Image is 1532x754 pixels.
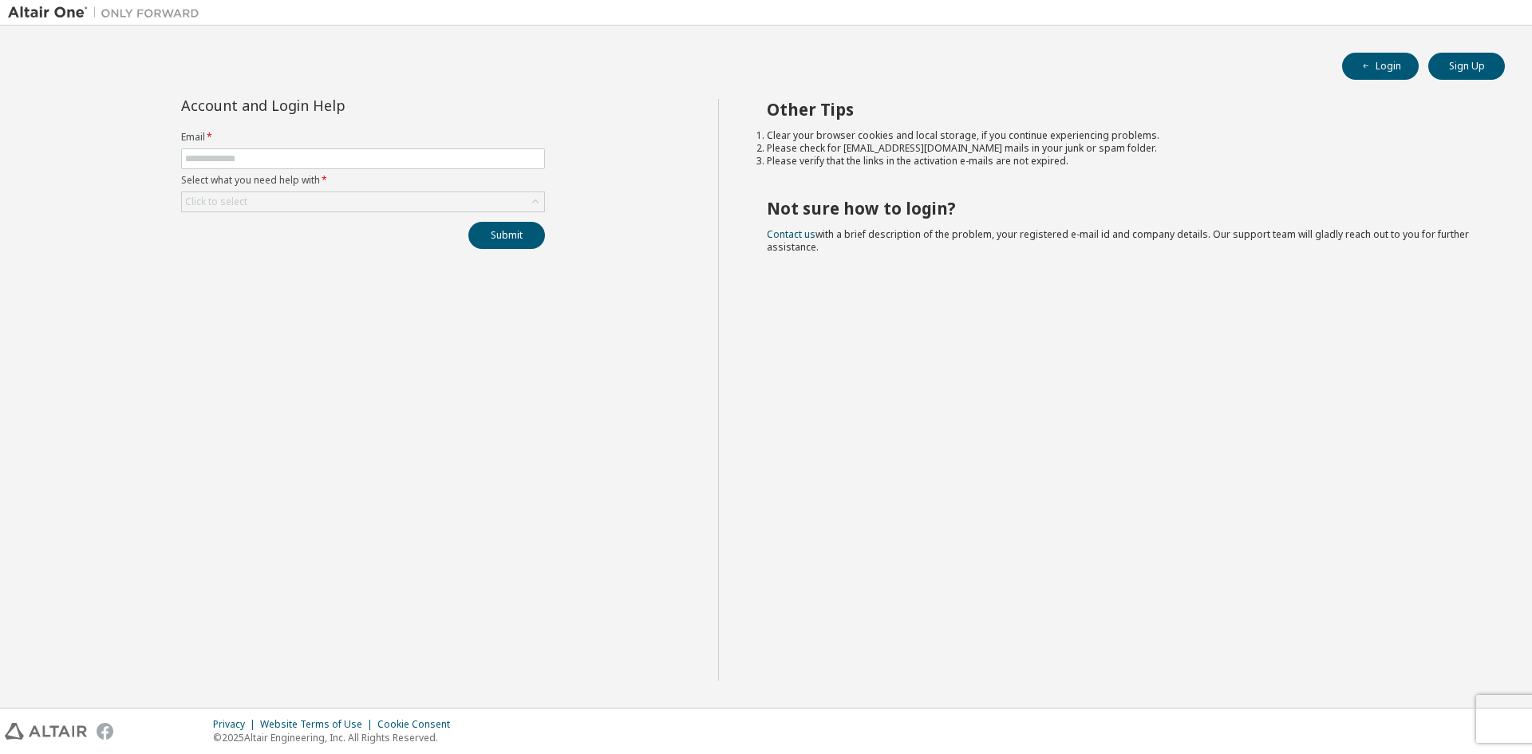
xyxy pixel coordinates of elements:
a: Contact us [767,227,815,241]
div: Account and Login Help [181,99,472,112]
h2: Other Tips [767,99,1477,120]
button: Submit [468,222,545,249]
div: Click to select [185,195,247,208]
li: Please check for [EMAIL_ADDRESS][DOMAIN_NAME] mails in your junk or spam folder. [767,142,1477,155]
img: Altair One [8,5,207,21]
label: Email [181,131,545,144]
div: Website Terms of Use [260,718,377,731]
label: Select what you need help with [181,174,545,187]
img: altair_logo.svg [5,723,87,740]
h2: Not sure how to login? [767,198,1477,219]
button: Login [1342,53,1419,80]
div: Cookie Consent [377,718,460,731]
li: Please verify that the links in the activation e-mails are not expired. [767,155,1477,168]
div: Click to select [182,192,544,211]
span: with a brief description of the problem, your registered e-mail id and company details. Our suppo... [767,227,1469,254]
img: facebook.svg [97,723,113,740]
div: Privacy [213,718,260,731]
button: Sign Up [1428,53,1505,80]
li: Clear your browser cookies and local storage, if you continue experiencing problems. [767,129,1477,142]
p: © 2025 Altair Engineering, Inc. All Rights Reserved. [213,731,460,744]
